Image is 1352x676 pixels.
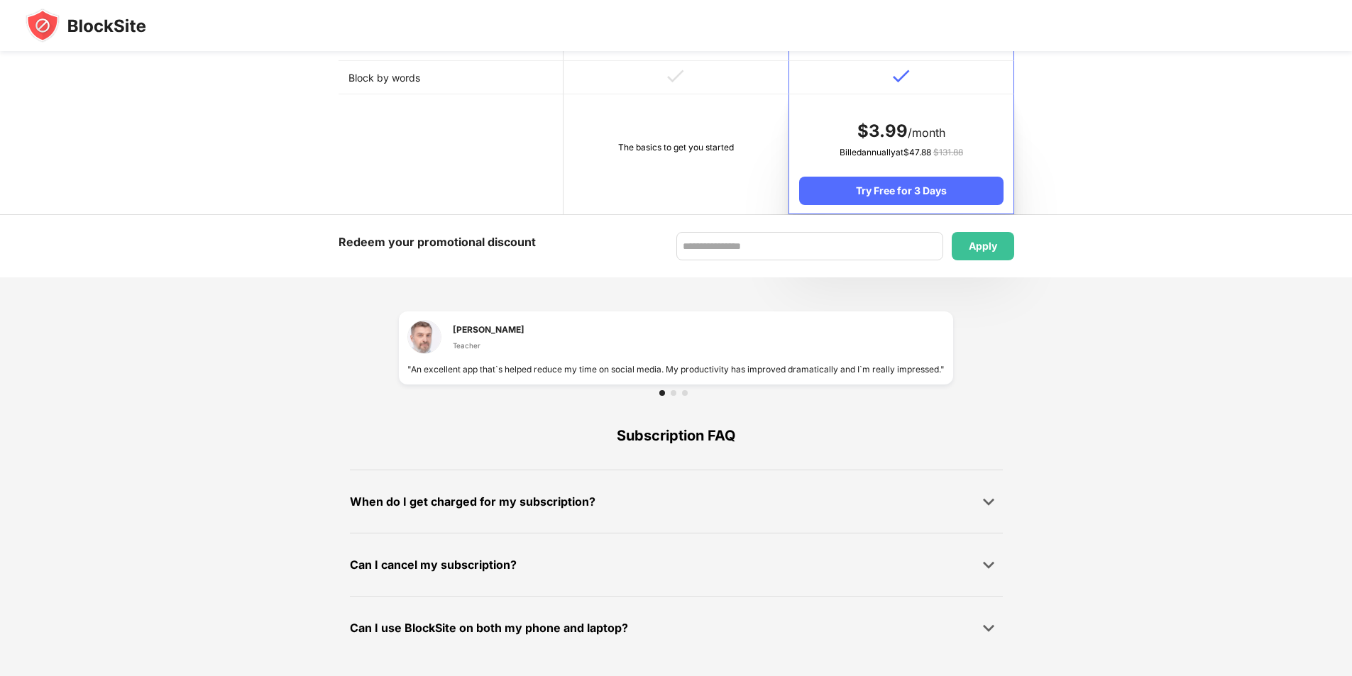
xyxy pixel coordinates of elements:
td: Block by words [339,61,564,94]
span: $ 3.99 [857,121,908,141]
div: /month [799,120,1003,143]
div: Billed annually at $ 47.88 [799,145,1003,160]
img: v-blue.svg [893,70,910,83]
div: Can I use BlockSite on both my phone and laptop? [350,618,628,638]
div: "An excellent app that`s helped reduce my time on social media. My productivity has improved dram... [407,362,945,376]
div: Subscription FAQ [350,401,1003,470]
div: Can I cancel my subscription? [350,555,517,575]
div: [PERSON_NAME] [453,323,524,336]
img: v-grey.svg [667,70,684,83]
div: When do I get charged for my subscription? [350,492,595,512]
img: blocksite-icon-black.svg [26,9,146,43]
div: Apply [969,240,997,252]
span: $ 131.88 [933,147,963,157]
img: testimonial-1.jpg [407,320,441,354]
div: Try Free for 3 Days [799,177,1003,205]
div: Teacher [453,340,524,351]
div: The basics to get you started [573,140,779,155]
div: Redeem your promotional discount [339,232,536,253]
